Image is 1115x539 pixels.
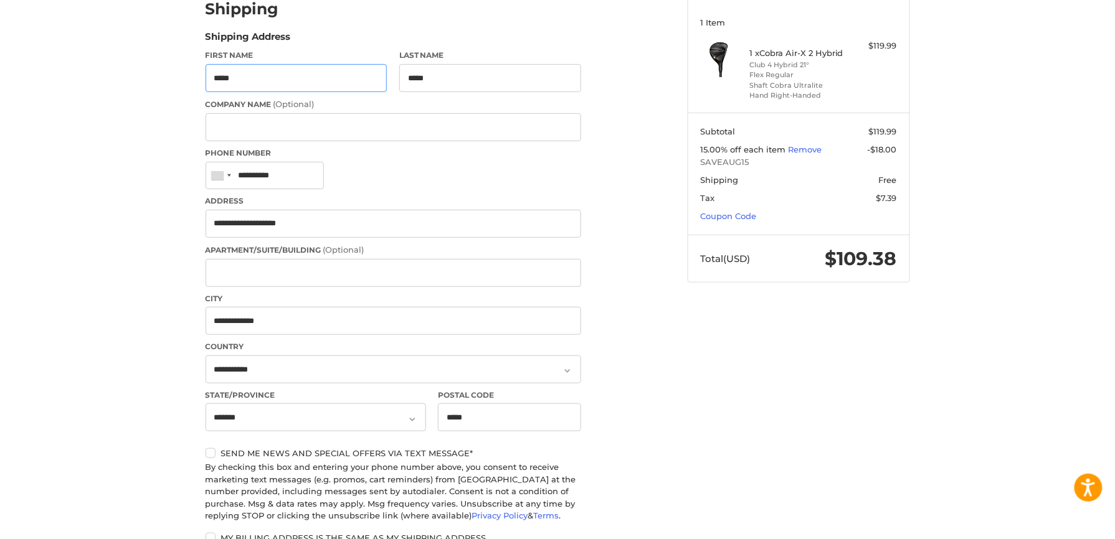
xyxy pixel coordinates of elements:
iframe: Google Customer Reviews [1012,505,1115,539]
span: SAVEAUG15 [700,156,897,169]
label: Country [206,341,581,352]
label: Address [206,195,581,207]
span: Tax [700,193,714,203]
span: $119.99 [869,126,897,136]
label: Phone Number [206,148,581,159]
h3: 1 Item [700,17,897,27]
span: -$18.00 [868,144,897,154]
label: Send me news and special offers via text message* [206,448,581,458]
li: Shaft Cobra Ultralite [749,80,845,91]
h4: 1 x Cobra Air-X 2 Hybrid [749,48,845,58]
div: $119.99 [848,40,897,52]
li: Club 4 Hybrid 21° [749,60,845,70]
span: $7.39 [876,193,897,203]
span: 15.00% off each item [700,144,788,154]
label: Postal Code [438,390,581,401]
span: Total (USD) [700,253,750,265]
label: Company Name [206,98,581,111]
div: By checking this box and entering your phone number above, you consent to receive marketing text ... [206,461,581,522]
a: Remove [788,144,822,154]
label: First Name [206,50,387,61]
span: Free [879,175,897,185]
small: (Optional) [273,99,315,109]
li: Hand Right-Handed [749,90,845,101]
label: Last Name [399,50,581,61]
label: State/Province [206,390,426,401]
label: City [206,293,581,304]
legend: Shipping Address [206,30,291,50]
small: (Optional) [323,245,364,255]
li: Flex Regular [749,70,845,80]
a: Terms [534,510,559,520]
label: Apartment/Suite/Building [206,244,581,256]
a: Coupon Code [700,211,756,221]
a: Privacy Policy [472,510,528,520]
span: Shipping [700,175,738,185]
span: $109.38 [825,247,897,270]
span: Subtotal [700,126,735,136]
